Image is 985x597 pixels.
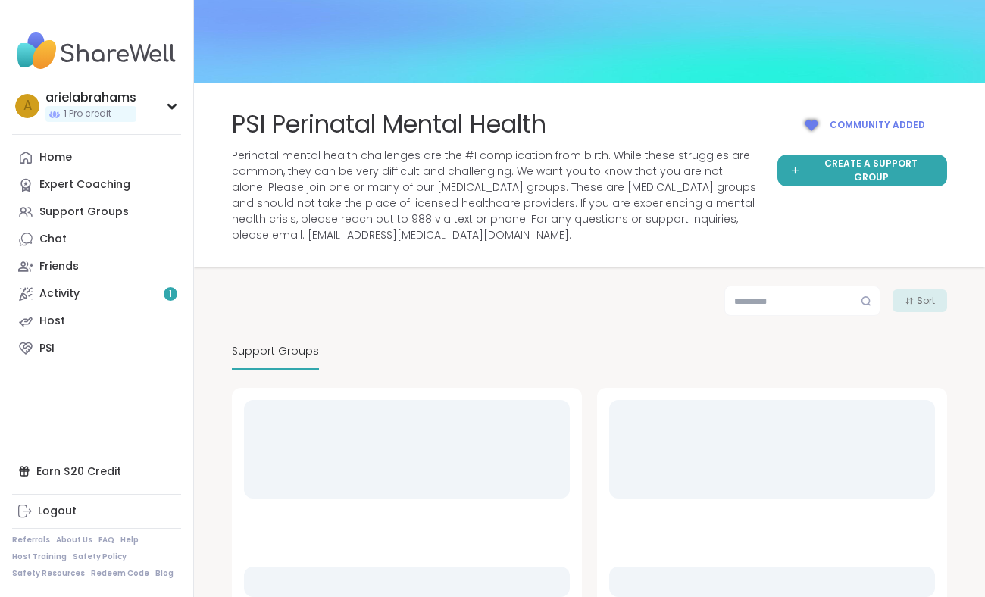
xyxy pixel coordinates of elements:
[98,535,114,545] a: FAQ
[12,253,181,280] a: Friends
[12,535,50,545] a: Referrals
[12,308,181,335] a: Host
[777,108,947,142] button: Community added
[56,535,92,545] a: About Us
[39,286,80,302] div: Activity
[64,108,111,120] span: 1 Pro credit
[232,343,319,359] span: Support Groups
[38,504,77,519] div: Logout
[12,144,181,171] a: Home
[73,552,127,562] a: Safety Policy
[12,568,85,579] a: Safety Resources
[91,568,149,579] a: Redeem Code
[12,198,181,226] a: Support Groups
[12,280,181,308] a: Activity1
[120,535,139,545] a: Help
[12,552,67,562] a: Host Training
[12,335,181,362] a: PSI
[155,568,174,579] a: Blog
[807,157,935,184] span: Create a support group
[169,288,172,301] span: 1
[39,232,67,247] div: Chat
[232,148,759,243] span: Perinatal mental health challenges are the #1 complication from birth. While these struggles are ...
[830,118,925,132] span: Community added
[39,150,72,165] div: Home
[39,205,129,220] div: Support Groups
[39,341,55,356] div: PSI
[39,177,130,192] div: Expert Coaching
[39,314,65,329] div: Host
[12,498,181,525] a: Logout
[12,458,181,485] div: Earn $20 Credit
[917,294,935,308] span: Sort
[12,24,181,77] img: ShareWell Nav Logo
[12,226,181,253] a: Chat
[232,108,546,142] span: PSI Perinatal Mental Health
[39,259,79,274] div: Friends
[12,171,181,198] a: Expert Coaching
[45,89,136,106] div: arielabrahams
[777,155,947,186] a: Create a support group
[23,96,32,116] span: a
